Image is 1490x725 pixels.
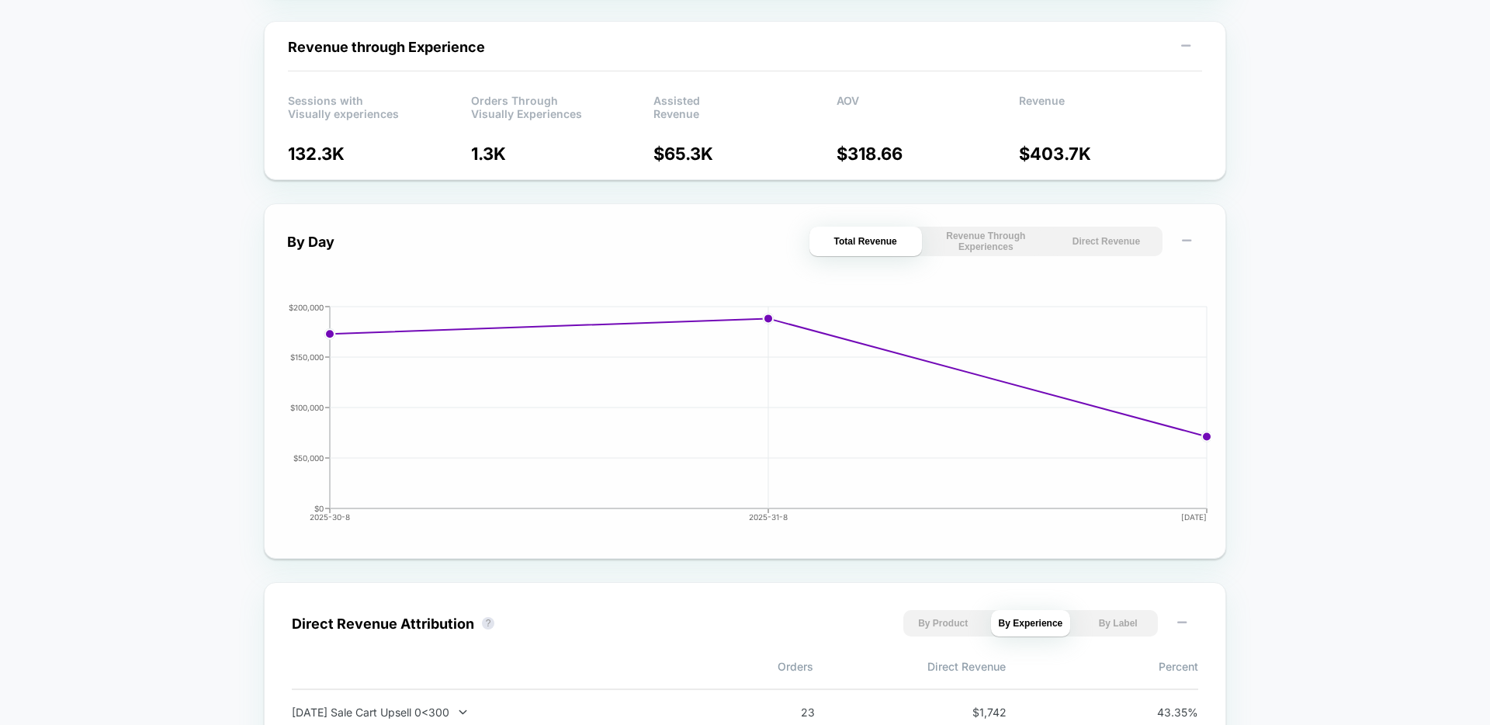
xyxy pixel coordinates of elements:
[1006,660,1198,673] span: Percent
[653,144,837,164] p: $ 65.3K
[937,706,1007,719] span: $ 1,742
[749,512,788,522] tspan: 2025-31-8
[653,94,837,117] p: Assisted Revenue
[1078,610,1158,637] button: By Label
[991,610,1071,637] button: By Experience
[292,706,700,719] div: [DATE] Sale Cart Upsell 0<300
[288,144,471,164] p: 132.3K
[293,453,324,463] tspan: $50,000
[1128,706,1198,719] span: 43.35 %
[1050,227,1163,256] button: Direct Revenue
[314,504,324,513] tspan: $0
[903,610,983,637] button: By Product
[1019,144,1202,164] p: $ 403.7K
[288,94,471,117] p: Sessions with Visually experiences
[809,227,922,256] button: Total Revenue
[290,403,324,412] tspan: $100,000
[471,144,654,164] p: 1.3K
[813,660,1006,673] span: Direct Revenue
[745,706,815,719] span: 23
[287,234,334,250] div: By Day
[289,303,324,312] tspan: $200,000
[292,616,474,632] div: Direct Revenue Attribution
[288,39,485,55] span: Revenue through Experience
[471,94,654,117] p: Orders Through Visually Experiences
[1181,512,1207,522] tspan: [DATE]
[837,144,1020,164] p: $ 318.66
[930,227,1042,256] button: Revenue Through Experiences
[290,352,324,362] tspan: $150,000
[482,617,494,630] button: ?
[1019,94,1202,117] p: Revenue
[837,94,1020,117] p: AOV
[310,512,350,522] tspan: 2025-30-8
[621,660,813,673] span: Orders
